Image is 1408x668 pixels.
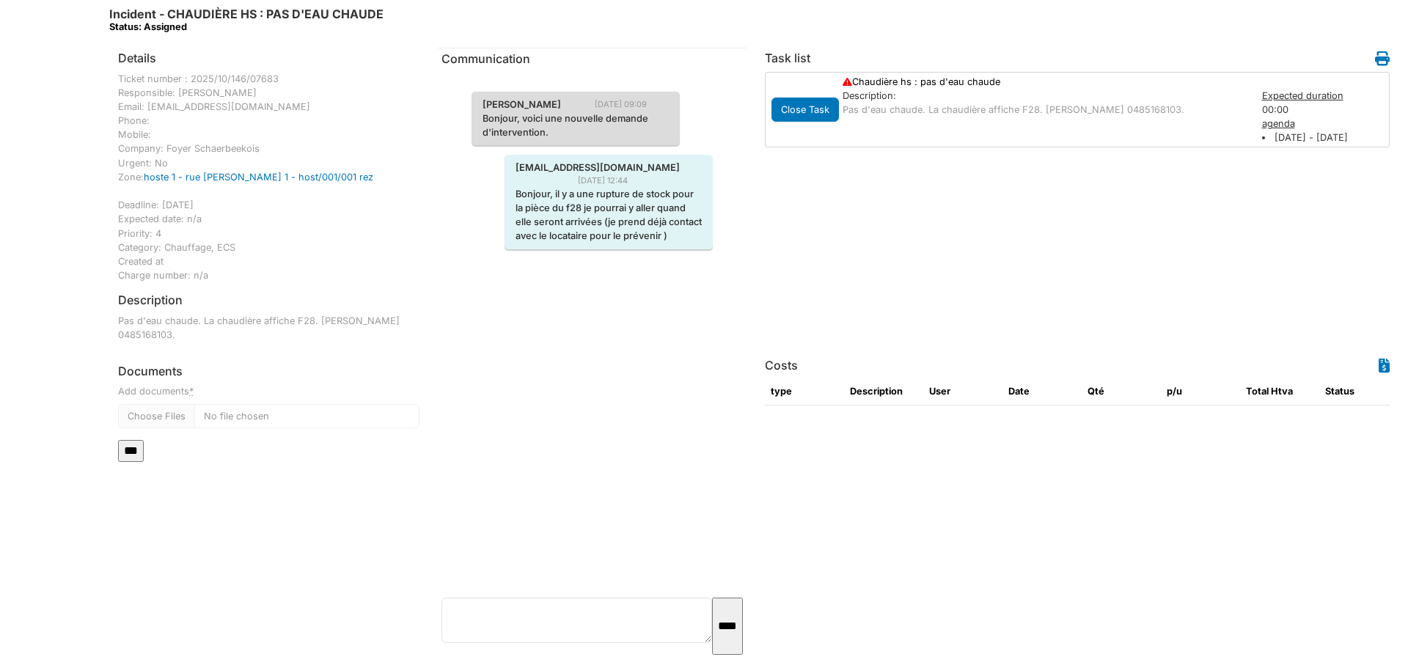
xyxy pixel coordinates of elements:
span: [PERSON_NAME] [472,98,572,111]
th: Description [844,378,923,405]
th: type [765,378,844,405]
div: Ticket number : 2025/10/146/07683 Responsible: [PERSON_NAME] Email: [EMAIL_ADDRESS][DOMAIN_NAME] ... [118,72,419,283]
a: hoste 1 - rue [PERSON_NAME] 1 - host/001/001 rez [144,172,373,183]
th: Status [1319,378,1398,405]
label: Add documents [118,384,194,398]
h6: Incident - CHAUDIÈRE HS : PAS D'EAU CHAUDE [109,7,384,33]
span: [EMAIL_ADDRESS][DOMAIN_NAME] [505,161,691,175]
h6: Documents [118,364,419,378]
h6: Costs [765,359,798,372]
div: agenda [1262,117,1387,131]
i: Work order [1375,51,1390,66]
th: User [923,378,1002,405]
li: [DATE] - [DATE] [1262,131,1387,144]
p: Bonjour, voici une nouvelle demande d'intervention. [483,111,669,139]
div: Chaudière hs : pas d'eau chaude [835,75,1255,89]
span: [DATE] 09:09 [595,98,658,111]
p: Pas d'eau chaude. La chaudière affiche F28. [PERSON_NAME] 0485168103. [118,314,419,342]
abbr: required [189,386,194,397]
h6: Task list [765,51,810,65]
span: translation missing: en.total [1246,386,1269,397]
div: Expected duration [1262,89,1387,103]
p: Bonjour, il y a une rupture de stock pour la pièce du f28 je pourrai y aller quand elle seront ar... [516,187,702,243]
th: p/u [1161,378,1240,405]
div: 00:00 [1255,89,1395,145]
th: Date [1002,378,1082,405]
span: translation missing: en.HTVA [1271,386,1293,397]
h6: Details [118,51,156,65]
span: translation missing: en.communication.communication [441,51,530,66]
p: Pas d'eau chaude. La chaudière affiche F28. [PERSON_NAME] 0485168103. [843,103,1247,117]
div: Status: Assigned [109,21,384,32]
h6: Description [118,293,183,307]
span: [DATE] 12:44 [578,175,639,187]
span: translation missing: en.todo.action.close_task [781,104,829,115]
div: Description: [843,89,1247,103]
a: Close Task [771,100,839,116]
th: Qté [1082,378,1161,405]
